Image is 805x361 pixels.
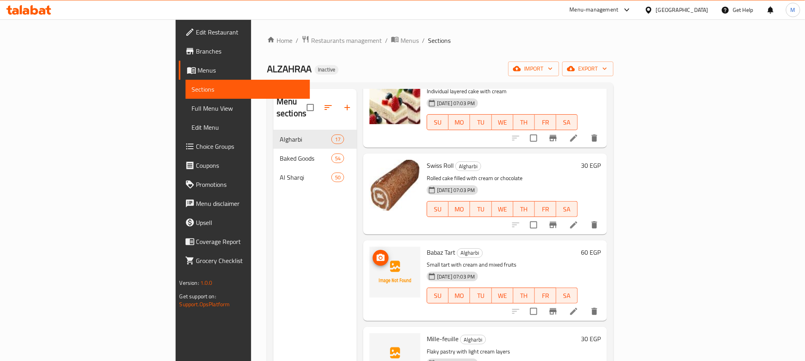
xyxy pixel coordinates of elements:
span: MO [452,117,467,128]
span: Al Sharqi [280,173,331,182]
button: Branch-specific-item [544,302,563,321]
p: Flaky pastry with light cream layers [427,347,578,357]
span: FR [538,204,553,215]
a: Menus [391,35,419,46]
div: Al Sharqi50 [273,168,357,187]
span: TH [517,290,532,301]
a: Full Menu View [186,99,310,118]
a: Menu disclaimer [179,194,310,213]
button: WE [492,201,513,217]
span: SU [430,290,445,301]
div: Menu-management [570,5,619,15]
nav: Menu sections [273,127,357,190]
span: Inactive [315,66,339,73]
a: Coverage Report [179,232,310,251]
span: Select to update [525,130,542,146]
span: TH [517,117,532,128]
div: Baked Goods54 [273,149,357,168]
div: Algharbi [460,335,486,344]
p: Rolled cake filled with cream or chocolate [427,173,578,183]
a: Edit menu item [569,307,579,316]
span: Coverage Report [196,237,304,246]
span: Version: [180,278,199,288]
button: import [508,61,559,76]
span: Promotions [196,180,304,189]
span: 50 [332,174,344,181]
div: Inactive [315,65,339,75]
button: delete [585,129,604,148]
span: FR [538,290,553,301]
span: Select to update [525,303,542,320]
span: SA [559,290,575,301]
span: import [515,64,553,74]
a: Grocery Checklist [179,251,310,270]
button: SA [556,114,578,130]
a: Menus [179,61,310,80]
span: FR [538,117,553,128]
div: items [331,173,344,182]
button: TH [513,114,535,130]
button: TH [513,288,535,303]
button: TU [470,114,492,130]
span: Algharbi [461,335,486,344]
a: Support.OpsPlatform [180,299,230,309]
span: SA [559,117,575,128]
a: Promotions [179,175,310,194]
span: M [791,6,795,14]
div: Algharbi [457,248,483,258]
button: MO [449,114,470,130]
button: export [562,61,613,76]
button: SA [556,201,578,217]
a: Restaurants management [302,35,382,46]
button: MO [449,288,470,303]
button: SU [427,201,449,217]
span: WE [495,290,510,301]
span: 17 [332,136,344,143]
button: WE [492,288,513,303]
span: Full Menu View [192,104,304,113]
span: WE [495,117,510,128]
span: Restaurants management [311,36,382,45]
button: SU [427,288,449,303]
div: Algharbi17 [273,130,357,149]
button: delete [585,215,604,234]
p: Individual layered cake with cream [427,86,578,96]
div: [GEOGRAPHIC_DATA] [656,6,708,14]
span: export [569,64,607,74]
span: TH [517,204,532,215]
button: upload picture [373,250,389,266]
span: Select to update [525,217,542,233]
a: Upsell [179,213,310,232]
button: MO [449,201,470,217]
li: / [385,36,388,45]
span: 1.0.0 [200,278,213,288]
span: SU [430,204,445,215]
span: SU [430,117,445,128]
span: Grocery Checklist [196,256,304,265]
span: [DATE] 07:03 PM [434,273,478,280]
span: Choice Groups [196,142,304,151]
button: WE [492,114,513,130]
p: Small tart with cream and mixed fruits [427,260,578,270]
span: Select all sections [302,99,319,116]
a: Choice Groups [179,137,310,156]
button: FR [535,114,556,130]
button: FR [535,288,556,303]
div: items [331,134,344,144]
button: FR [535,201,556,217]
a: Edit Menu [186,118,310,137]
h6: 30 EGP [581,160,601,171]
span: Branches [196,46,304,56]
span: Upsell [196,218,304,227]
span: Edit Restaurant [196,27,304,37]
span: Menus [401,36,419,45]
span: Algharbi [456,162,481,171]
a: Branches [179,42,310,61]
img: Swiss Roll [370,160,420,211]
button: SU [427,114,449,130]
span: [DATE] 07:03 PM [434,100,478,107]
span: TU [473,290,488,301]
div: Algharbi [455,161,481,171]
span: SA [559,204,575,215]
button: TU [470,201,492,217]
